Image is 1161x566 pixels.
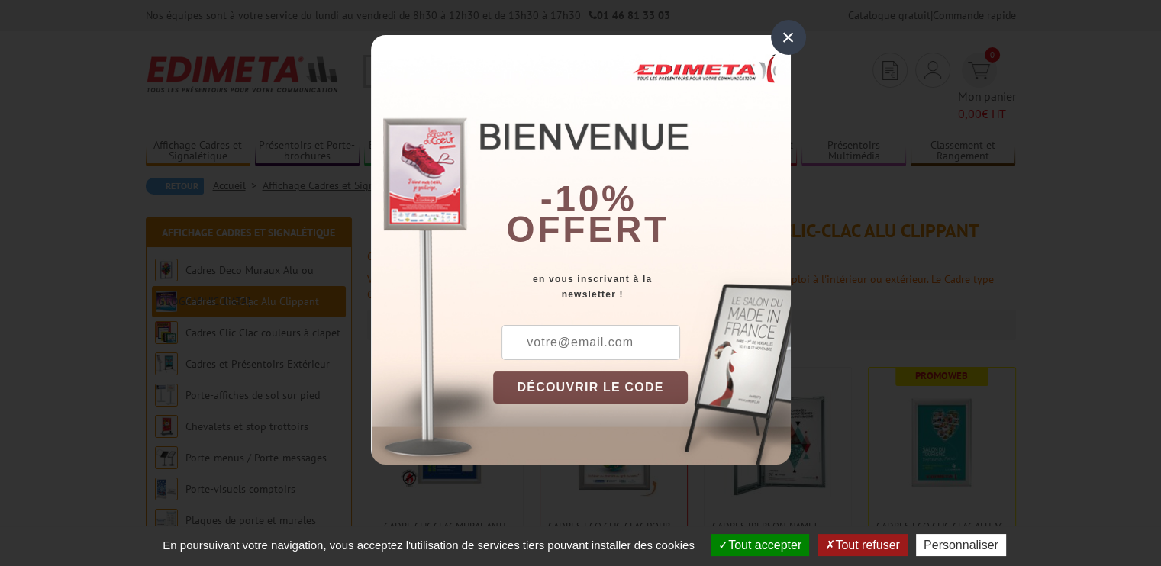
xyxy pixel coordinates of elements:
div: × [771,20,806,55]
button: Personnaliser (fenêtre modale) [916,534,1006,556]
div: en vous inscrivant à la newsletter ! [493,272,791,302]
font: offert [506,209,669,249]
button: Tout accepter [711,534,809,556]
b: -10% [540,178,637,219]
span: En poursuivant votre navigation, vous acceptez l'utilisation de services tiers pouvant installer ... [155,539,702,552]
input: votre@email.com [501,325,680,360]
button: DÉCOUVRIR LE CODE [493,371,689,404]
button: Tout refuser [818,534,907,556]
